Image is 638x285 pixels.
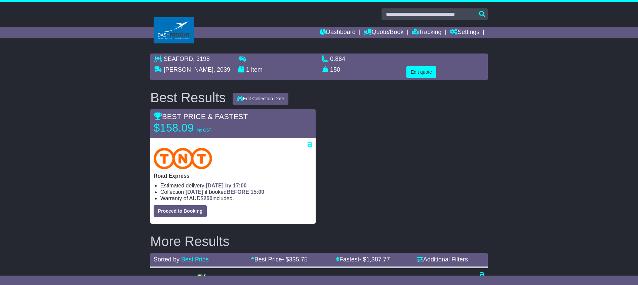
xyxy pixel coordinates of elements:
a: Dashboard [320,27,356,38]
img: TNT Domestic: Road Express [154,148,212,169]
span: SEAFORD [164,56,193,62]
li: Estimated delivery [160,182,312,189]
span: $ [200,195,212,201]
span: [DATE] by 17:00 [206,183,247,188]
a: Best Price [181,256,209,263]
span: BEFORE [227,189,249,195]
span: 1 [246,66,249,73]
p: Road Express [154,173,312,179]
li: Warranty of AUD included. [160,195,312,202]
span: Sorted by [154,256,180,263]
a: Best Price- $335.75 [251,256,308,263]
button: Proceed to Booking [154,205,207,217]
span: , 3198 [193,56,210,62]
a: Fastest- $1,387.77 [336,256,390,263]
span: 15:00 [250,189,264,195]
span: [DATE] [186,189,203,195]
span: 1,387.77 [366,256,390,263]
span: 150 [330,66,340,73]
button: Edit quote [406,66,436,78]
a: Quote/Book [364,27,403,38]
span: inc GST [197,128,211,133]
span: 0.864 [330,56,345,62]
div: Best Results [147,90,229,105]
button: Edit Collection Date [233,93,289,105]
span: [PERSON_NAME] [164,66,213,73]
span: item [251,66,263,73]
span: if booked [186,189,264,195]
span: - $ [282,256,308,263]
span: 335.75 [289,256,308,263]
span: BEST PRICE & FASTEST [154,112,248,121]
li: Collection [160,189,312,195]
a: Additional Filters [417,256,468,263]
span: 250 [203,195,212,201]
a: Tracking [412,27,441,38]
span: , 2039 [213,66,230,73]
p: $158.09 [154,121,238,135]
span: - $ [359,256,390,263]
h2: More Results [150,234,488,249]
a: Settings [450,27,479,38]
